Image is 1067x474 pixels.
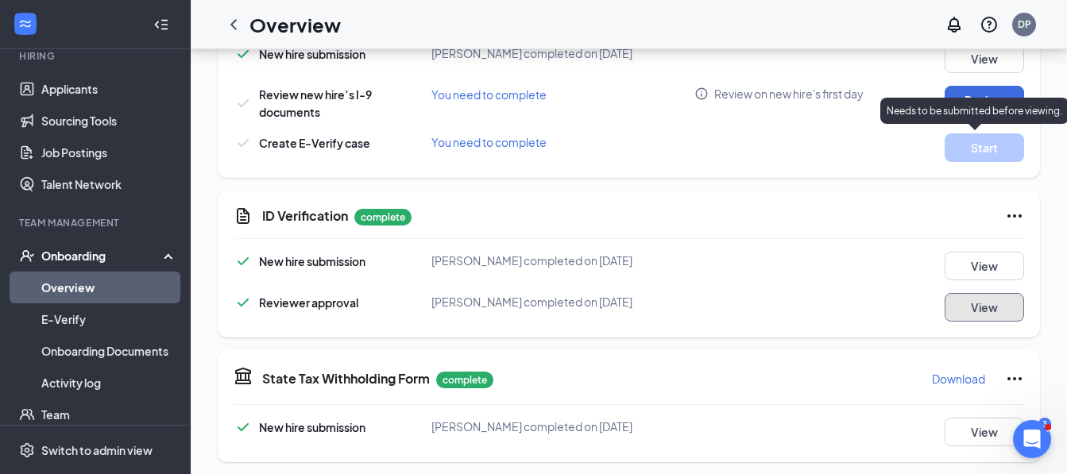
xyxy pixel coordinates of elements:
span: Review new hire’s I-9 documents [259,87,372,119]
a: Team [41,399,177,430]
a: Sourcing Tools [41,105,177,137]
p: complete [354,209,412,225]
svg: Checkmark [234,252,253,271]
svg: Notifications [945,15,964,34]
div: Onboarding [41,248,164,264]
h5: ID Verification [262,207,348,225]
button: View [945,418,1024,446]
svg: QuestionInfo [980,15,999,34]
div: Hiring [19,49,174,63]
span: You need to complete [431,87,547,102]
span: [PERSON_NAME] completed on [DATE] [431,295,632,309]
svg: UserCheck [19,248,35,264]
svg: CustomFormIcon [234,206,253,225]
svg: Checkmark [234,44,253,64]
span: Reviewer approval [259,295,358,310]
a: Activity log [41,367,177,399]
span: Review on new hire's first day [714,86,864,102]
button: Review [945,86,1024,114]
h1: Overview [249,11,341,38]
button: Start [945,133,1024,162]
span: New hire submission [259,47,365,61]
svg: WorkstreamLogo [17,16,33,32]
svg: Collapse [153,17,169,33]
iframe: Intercom live chat [1013,420,1051,458]
svg: Settings [19,442,35,458]
a: E-Verify [41,303,177,335]
svg: Checkmark [234,94,253,113]
h5: State Tax Withholding Form [262,370,430,387]
button: View [945,293,1024,322]
a: Job Postings [41,137,177,168]
svg: Checkmark [234,133,253,152]
svg: Info [694,87,709,101]
a: Applicants [41,73,177,105]
svg: Ellipses [1005,369,1024,388]
p: Download [932,371,985,387]
svg: ChevronLeft [224,15,243,34]
div: Switch to admin view [41,442,153,458]
span: [PERSON_NAME] completed on [DATE] [431,419,632,434]
span: New hire submission [259,254,365,268]
span: [PERSON_NAME] completed on [DATE] [431,46,632,60]
p: complete [436,372,493,388]
svg: Ellipses [1005,206,1024,225]
button: View [945,252,1024,280]
span: Create E-Verify case [259,136,370,150]
button: View [945,44,1024,73]
span: New hire submission [259,420,365,434]
a: Onboarding Documents [41,335,177,367]
p: Needs to be submitted before viewing. [887,104,1062,118]
svg: Checkmark [234,293,253,312]
a: Overview [41,272,177,303]
span: You need to complete [431,135,547,149]
a: Talent Network [41,168,177,200]
span: [PERSON_NAME] completed on [DATE] [431,253,632,268]
button: Download [931,366,986,391]
svg: TaxGovernmentIcon [234,366,253,385]
svg: Checkmark [234,418,253,437]
div: DP [1018,17,1031,31]
div: 3 [1038,418,1051,431]
div: Team Management [19,216,174,229]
